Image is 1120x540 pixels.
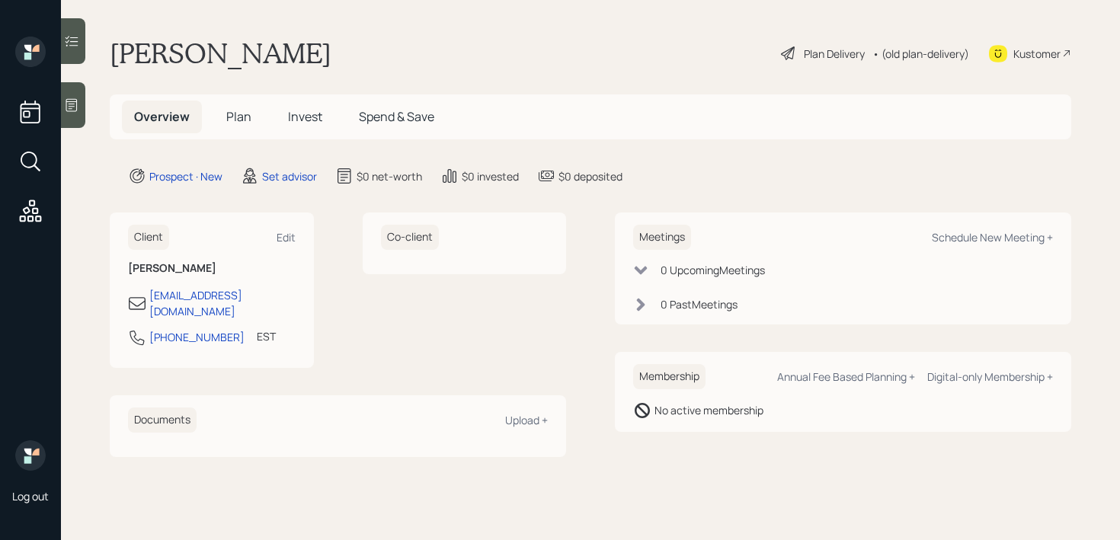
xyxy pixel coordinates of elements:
[462,168,519,184] div: $0 invested
[149,329,245,345] div: [PHONE_NUMBER]
[149,287,296,319] div: [EMAIL_ADDRESS][DOMAIN_NAME]
[505,413,548,427] div: Upload +
[128,262,296,275] h6: [PERSON_NAME]
[932,230,1053,244] div: Schedule New Meeting +
[654,402,763,418] div: No active membership
[633,364,706,389] h6: Membership
[927,369,1053,384] div: Digital-only Membership +
[277,230,296,244] div: Edit
[288,108,322,125] span: Invest
[134,108,190,125] span: Overview
[804,46,865,62] div: Plan Delivery
[257,328,276,344] div: EST
[357,168,422,184] div: $0 net-worth
[633,225,691,250] h6: Meetings
[128,225,169,250] h6: Client
[110,37,331,70] h1: [PERSON_NAME]
[872,46,969,62] div: • (old plan-delivery)
[661,296,738,312] div: 0 Past Meeting s
[226,108,251,125] span: Plan
[149,168,222,184] div: Prospect · New
[359,108,434,125] span: Spend & Save
[262,168,317,184] div: Set advisor
[15,440,46,471] img: retirable_logo.png
[777,369,915,384] div: Annual Fee Based Planning +
[381,225,439,250] h6: Co-client
[661,262,765,278] div: 0 Upcoming Meeting s
[558,168,622,184] div: $0 deposited
[1013,46,1061,62] div: Kustomer
[12,489,49,503] div: Log out
[128,407,197,433] h6: Documents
